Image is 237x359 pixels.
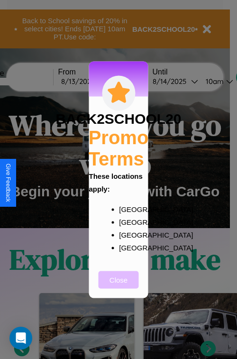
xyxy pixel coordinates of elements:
[9,327,32,350] div: Open Intercom Messenger
[55,110,181,127] h3: BACK2SCHOOL20
[119,228,137,241] p: [GEOGRAPHIC_DATA]
[5,164,11,202] div: Give Feedback
[99,271,139,288] button: Close
[119,215,137,228] p: [GEOGRAPHIC_DATA]
[119,203,137,215] p: [GEOGRAPHIC_DATA]
[119,241,137,254] p: [GEOGRAPHIC_DATA]
[89,172,143,193] b: These locations apply:
[89,127,149,169] h2: Promo Terms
